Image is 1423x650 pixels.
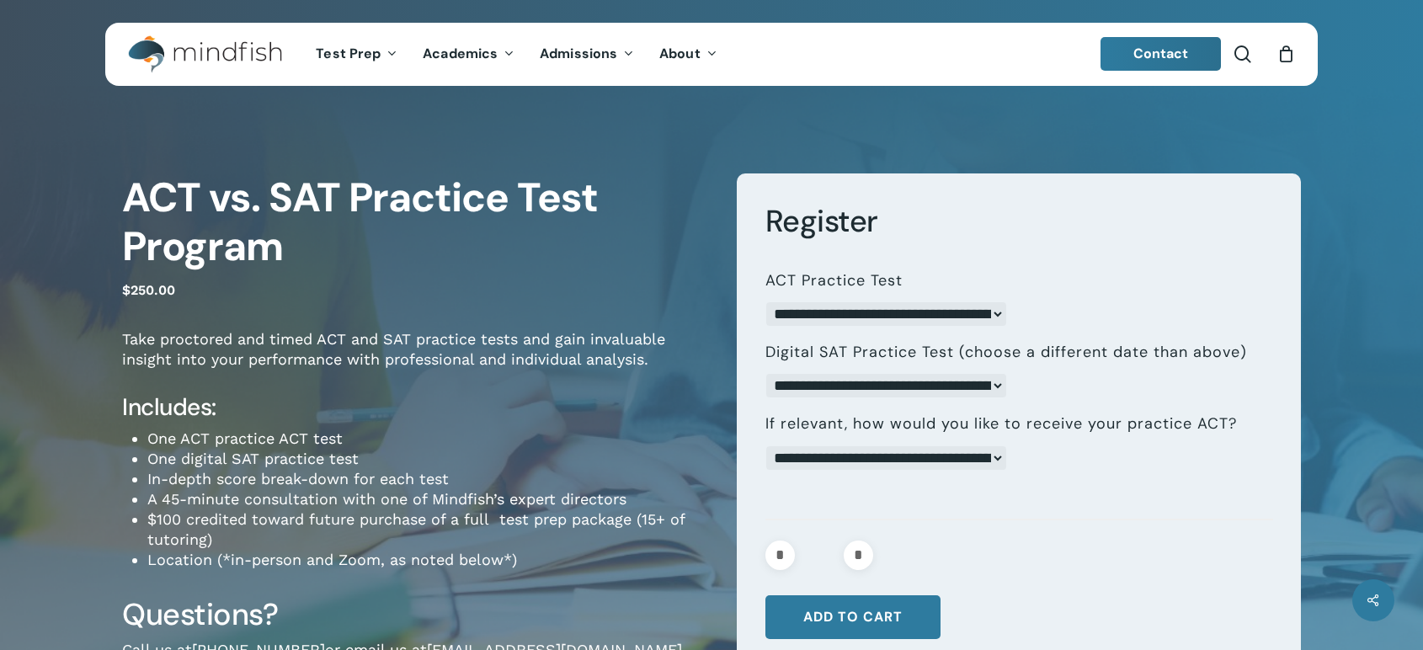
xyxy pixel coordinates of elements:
li: One ACT practice ACT test [147,429,711,449]
label: Digital SAT Practice Test (choose a different date than above) [765,343,1247,362]
span: Admissions [540,45,617,62]
span: $ [122,282,131,298]
li: $100 credited toward future purchase of a full test prep package (15+ of tutoring) [147,509,711,550]
li: One digital SAT practice test [147,449,711,469]
li: Location (*in-person and Zoom, as noted below*) [147,550,711,570]
a: Contact [1101,37,1222,71]
a: Cart [1276,45,1295,63]
a: Test Prep [303,47,410,61]
h1: ACT vs. SAT Practice Test Program [122,173,711,271]
span: Academics [423,45,498,62]
nav: Main Menu [303,23,729,86]
a: Admissions [527,47,647,61]
bdi: 250.00 [122,282,175,298]
li: A 45-minute consultation with one of Mindfish’s expert directors [147,489,711,509]
p: Take proctored and timed ACT and SAT practice tests and gain invaluable insight into your perform... [122,329,711,392]
span: Test Prep [316,45,381,62]
h3: Register [765,202,1273,241]
h3: Questions? [122,595,711,634]
a: About [647,47,730,61]
h4: Includes: [122,392,711,423]
span: About [659,45,701,62]
span: Contact [1133,45,1189,62]
label: ACT Practice Test [765,271,903,290]
input: Product quantity [800,541,839,570]
label: If relevant, how would you like to receive your practice ACT? [765,414,1237,434]
li: In-depth score break-down for each test [147,469,711,489]
a: Academics [410,47,527,61]
header: Main Menu [105,23,1318,86]
button: Add to cart [765,595,941,639]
